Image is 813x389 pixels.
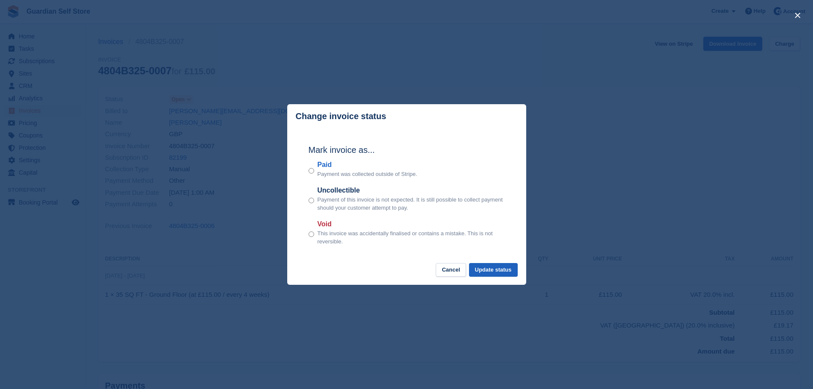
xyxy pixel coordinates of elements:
p: This invoice was accidentally finalised or contains a mistake. This is not reversible. [318,229,505,246]
p: Payment was collected outside of Stripe. [318,170,417,178]
p: Change invoice status [296,111,386,121]
button: close [791,9,804,22]
label: Uncollectible [318,185,505,196]
p: Payment of this invoice is not expected. It is still possible to collect payment should your cust... [318,196,505,212]
button: Cancel [436,263,466,277]
label: Paid [318,160,417,170]
label: Void [318,219,505,229]
button: Update status [469,263,518,277]
h2: Mark invoice as... [309,143,505,156]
